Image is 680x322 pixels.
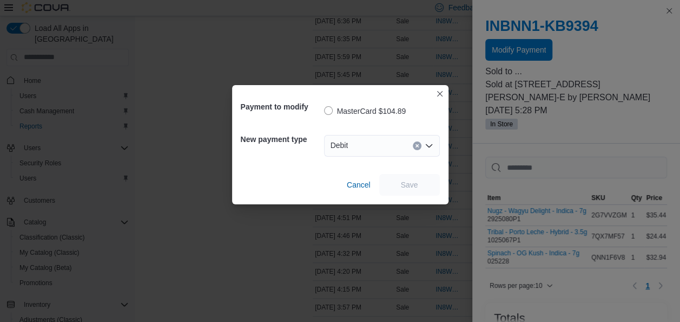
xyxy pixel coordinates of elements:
[331,139,348,152] span: Debit
[241,128,322,150] h5: New payment type
[425,141,433,150] button: Open list of options
[352,139,353,152] input: Accessible screen reader label
[324,105,406,118] label: MasterCard $104.89
[413,141,421,150] button: Clear input
[241,96,322,118] h5: Payment to modify
[342,174,375,196] button: Cancel
[379,174,440,196] button: Save
[347,179,371,190] span: Cancel
[433,87,446,100] button: Closes this modal window
[401,179,418,190] span: Save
